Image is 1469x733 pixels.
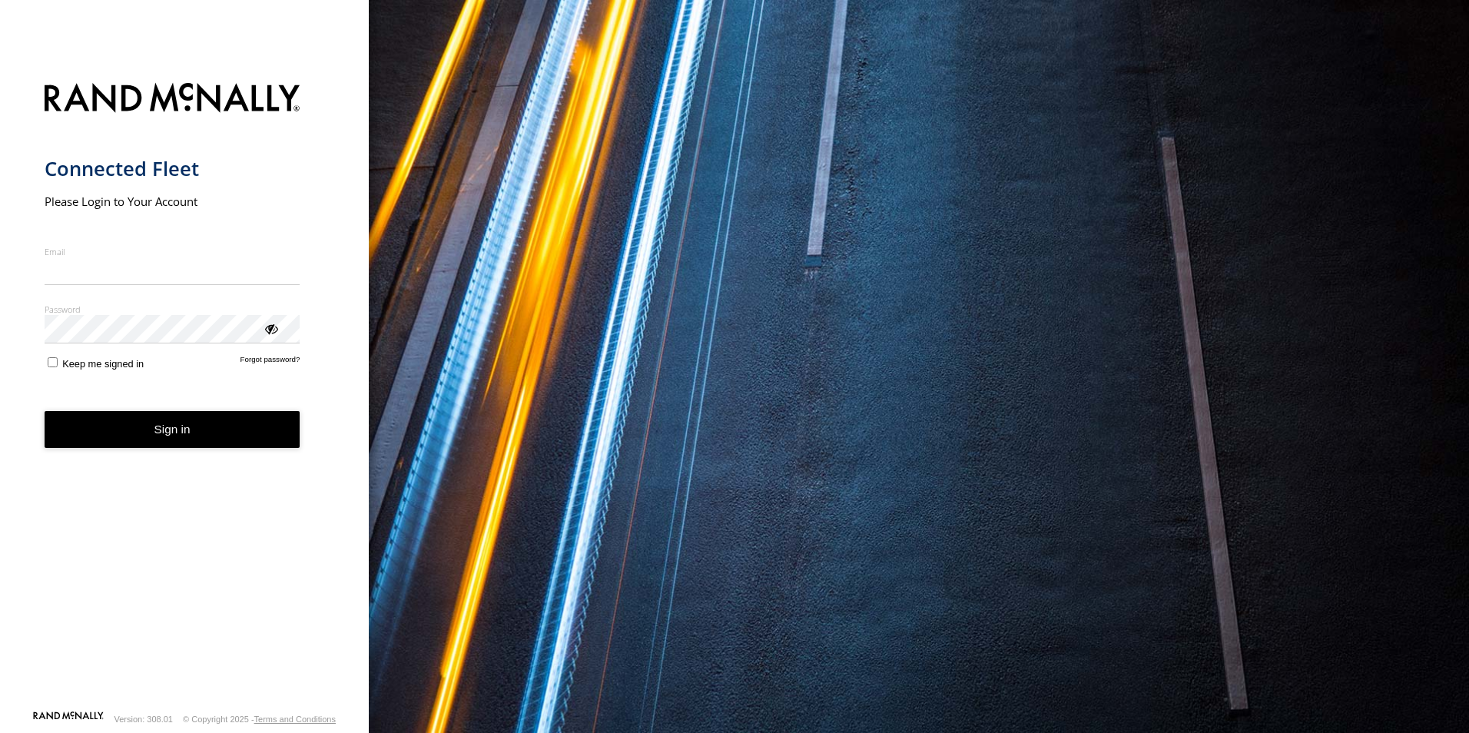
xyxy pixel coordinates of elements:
[45,411,300,449] button: Sign in
[263,320,278,336] div: ViewPassword
[254,715,336,724] a: Terms and Conditions
[183,715,336,724] div: © Copyright 2025 -
[33,711,104,727] a: Visit our Website
[45,156,300,181] h1: Connected Fleet
[62,358,144,370] span: Keep me signed in
[45,80,300,119] img: Rand McNally
[45,246,300,257] label: Email
[45,74,325,710] form: main
[45,194,300,209] h2: Please Login to Your Account
[114,715,173,724] div: Version: 308.01
[240,355,300,370] a: Forgot password?
[45,303,300,315] label: Password
[48,357,58,367] input: Keep me signed in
